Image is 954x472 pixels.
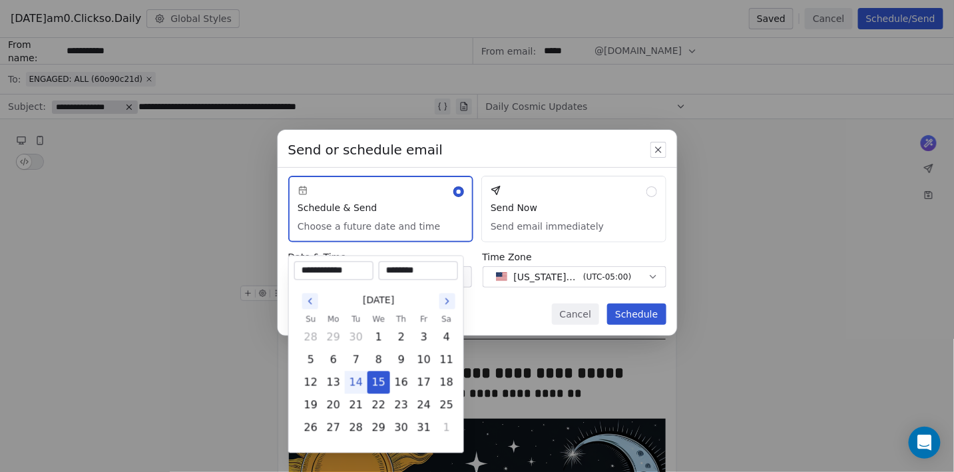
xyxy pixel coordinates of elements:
button: Wednesday, October 22nd, 2025 [368,395,389,416]
button: Thursday, October 30th, 2025 [391,417,412,439]
th: Saturday [435,313,458,326]
button: Sunday, September 28th, 2025 [300,327,322,348]
button: Monday, October 13th, 2025 [323,372,344,393]
button: Friday, October 17th, 2025 [413,372,435,393]
button: Tuesday, September 30th, 2025 [346,327,367,348]
button: Saturday, October 11th, 2025 [436,350,457,371]
button: Sunday, October 5th, 2025 [300,350,322,371]
th: Thursday [390,313,413,326]
button: Wednesday, October 1st, 2025 [368,327,389,348]
button: Go to the Previous Month [302,294,318,310]
button: Monday, October 27th, 2025 [323,417,344,439]
button: Saturday, November 1st, 2025 [436,417,457,439]
button: Tuesday, October 28th, 2025 [346,417,367,439]
button: Wednesday, October 29th, 2025 [368,417,389,439]
button: Wednesday, October 15th, 2025, selected [368,372,389,393]
button: Saturday, October 25th, 2025 [436,395,457,416]
button: Sunday, October 26th, 2025 [300,417,322,439]
th: Wednesday [367,313,390,326]
th: Friday [413,313,435,326]
span: [DATE] [363,294,394,308]
button: Friday, October 3rd, 2025 [413,327,435,348]
table: October 2025 [300,313,458,439]
button: Go to the Next Month [439,294,455,310]
th: Tuesday [345,313,367,326]
button: Today, Tuesday, October 14th, 2025 [346,372,367,393]
button: Saturday, October 18th, 2025 [436,372,457,393]
button: Thursday, October 23rd, 2025 [391,395,412,416]
button: Friday, October 10th, 2025 [413,350,435,371]
th: Monday [322,313,345,326]
button: Sunday, October 12th, 2025 [300,372,322,393]
button: Thursday, October 2nd, 2025 [391,327,412,348]
button: Friday, October 31st, 2025 [413,417,435,439]
button: Monday, October 6th, 2025 [323,350,344,371]
button: Saturday, October 4th, 2025 [436,327,457,348]
button: Thursday, October 16th, 2025 [391,372,412,393]
button: Tuesday, October 21st, 2025 [346,395,367,416]
button: Tuesday, October 7th, 2025 [346,350,367,371]
button: Monday, October 20th, 2025 [323,395,344,416]
button: Sunday, October 19th, 2025 [300,395,322,416]
button: Thursday, October 9th, 2025 [391,350,412,371]
button: Wednesday, October 8th, 2025 [368,350,389,371]
button: Monday, September 29th, 2025 [323,327,344,348]
button: Friday, October 24th, 2025 [413,395,435,416]
th: Sunday [300,313,322,326]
